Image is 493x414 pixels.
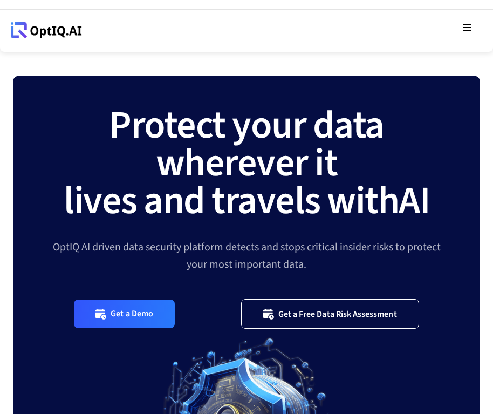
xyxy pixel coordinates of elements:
strong: Protect your data wherever it lives and travels with [64,98,399,229]
a: Get a Demo [74,300,175,328]
strong: AI [399,173,429,229]
div: Get a Demo [111,308,153,320]
div: OptIQ AI driven data security platform detects and stops critical insider risks to protect your m... [45,239,448,273]
a: Get a Free Data Risk Assessment [241,299,419,329]
div: Get a Free Data Risk Assessment [278,309,397,320]
a: Webflow Homepage [11,14,82,46]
